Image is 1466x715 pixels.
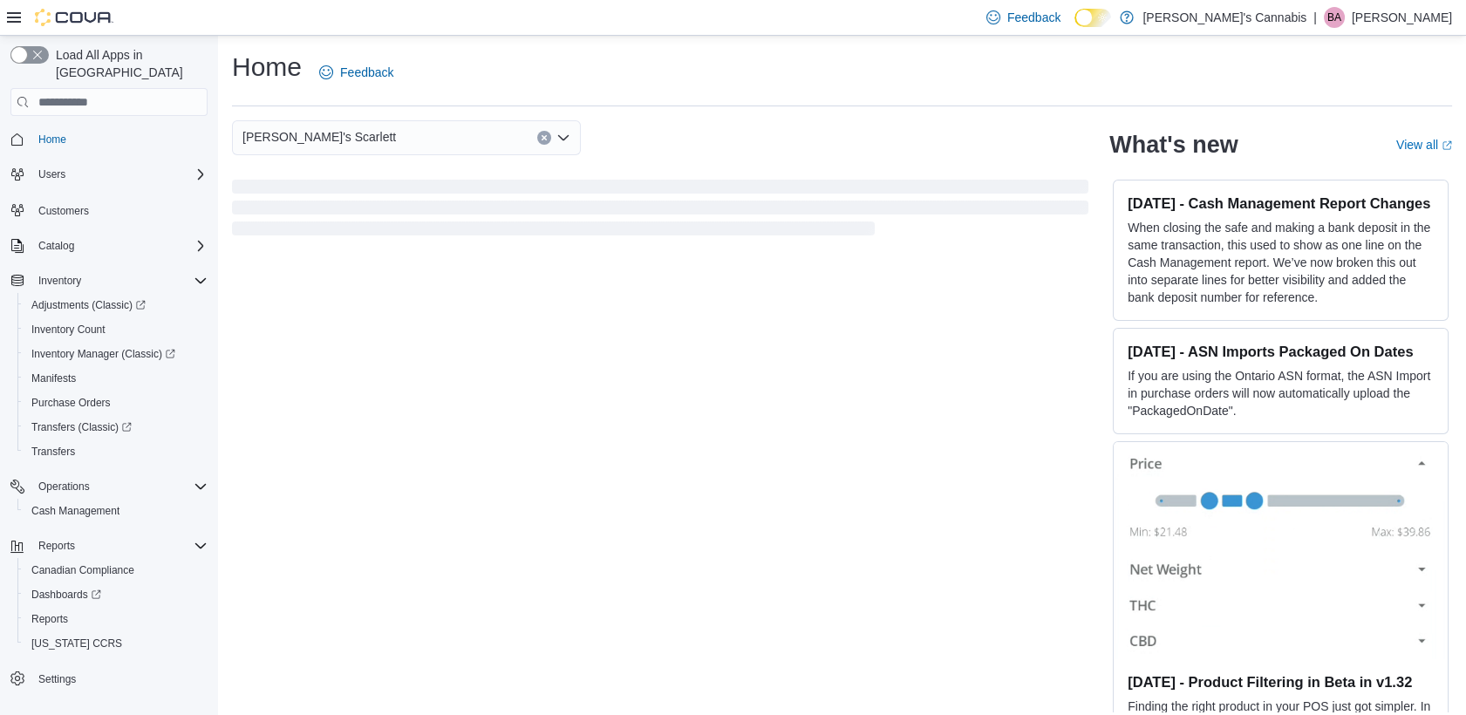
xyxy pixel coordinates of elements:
button: Inventory [3,269,215,293]
button: Home [3,126,215,152]
span: Inventory Manager (Classic) [31,347,175,361]
button: Operations [3,474,215,499]
a: Inventory Manager (Classic) [24,344,182,364]
span: Home [31,128,208,150]
span: Inventory [31,270,208,291]
span: Dashboards [24,584,208,605]
h3: [DATE] - Product Filtering in Beta in v1.32 [1128,673,1434,691]
span: Customers [31,199,208,221]
a: Inventory Count [24,319,113,340]
span: Purchase Orders [31,396,111,410]
button: Operations [31,476,97,497]
p: [PERSON_NAME]'s Cannabis [1142,7,1306,28]
button: Catalog [31,235,81,256]
span: Inventory Count [24,319,208,340]
p: [PERSON_NAME] [1352,7,1452,28]
button: Inventory [31,270,88,291]
input: Dark Mode [1074,9,1111,27]
span: Purchase Orders [24,392,208,413]
button: Inventory Count [17,317,215,342]
span: Inventory Count [31,323,106,337]
button: Customers [3,197,215,222]
button: Settings [3,666,215,691]
button: [US_STATE] CCRS [17,631,215,656]
a: Inventory Manager (Classic) [17,342,215,366]
span: Load All Apps in [GEOGRAPHIC_DATA] [49,46,208,81]
span: Users [31,164,208,185]
span: Transfers (Classic) [24,417,208,438]
button: Canadian Compliance [17,558,215,582]
span: Inventory Manager (Classic) [24,344,208,364]
button: Reports [17,607,215,631]
button: Cash Management [17,499,215,523]
p: When closing the safe and making a bank deposit in the same transaction, this used to show as one... [1128,219,1434,306]
p: | [1313,7,1317,28]
a: [US_STATE] CCRS [24,633,129,654]
span: [US_STATE] CCRS [31,637,122,650]
a: Dashboards [17,582,215,607]
a: Manifests [24,368,83,389]
div: Brandon Arrigo [1324,7,1345,28]
span: Inventory [38,274,81,288]
button: Transfers [17,439,215,464]
a: Settings [31,669,83,690]
a: Transfers (Classic) [17,415,215,439]
a: Dashboards [24,584,108,605]
span: Operations [31,476,208,497]
svg: External link [1442,140,1452,151]
span: Reports [38,539,75,553]
h2: What's new [1109,131,1238,159]
span: Reports [31,535,208,556]
h3: [DATE] - ASN Imports Packaged On Dates [1128,343,1434,360]
a: Transfers [24,441,82,462]
span: Settings [31,668,208,690]
span: [PERSON_NAME]'s Scarlett [242,126,396,147]
span: Users [38,167,65,181]
span: Transfers (Classic) [31,420,132,434]
a: Canadian Compliance [24,560,141,581]
a: Adjustments (Classic) [17,293,215,317]
img: Cova [35,9,113,26]
h3: [DATE] - Cash Management Report Changes [1128,194,1434,212]
a: Adjustments (Classic) [24,295,153,316]
span: Manifests [31,371,76,385]
a: Purchase Orders [24,392,118,413]
button: Open list of options [556,131,570,145]
button: Catalog [3,234,215,258]
span: Dark Mode [1074,27,1075,28]
span: Adjustments (Classic) [31,298,146,312]
a: Transfers (Classic) [24,417,139,438]
span: Feedback [340,64,393,81]
button: Reports [3,534,215,558]
span: Catalog [38,239,74,253]
span: Reports [24,609,208,630]
a: Home [31,129,73,150]
a: Reports [24,609,75,630]
button: Purchase Orders [17,391,215,415]
span: Settings [38,672,76,686]
span: Transfers [31,445,75,459]
a: Cash Management [24,500,126,521]
a: View allExternal link [1396,138,1452,152]
button: Users [3,162,215,187]
span: Dashboards [31,588,101,602]
a: Customers [31,201,96,221]
span: Transfers [24,441,208,462]
a: Feedback [312,55,400,90]
span: Loading [232,183,1088,239]
span: Operations [38,480,90,494]
span: Adjustments (Classic) [24,295,208,316]
span: BA [1327,7,1341,28]
button: Clear input [537,131,551,145]
button: Users [31,164,72,185]
span: Cash Management [31,504,119,518]
button: Reports [31,535,82,556]
button: Manifests [17,366,215,391]
span: Canadian Compliance [24,560,208,581]
span: Customers [38,204,89,218]
span: Catalog [31,235,208,256]
span: Manifests [24,368,208,389]
h1: Home [232,50,302,85]
p: If you are using the Ontario ASN format, the ASN Import in purchase orders will now automatically... [1128,367,1434,419]
span: Canadian Compliance [31,563,134,577]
